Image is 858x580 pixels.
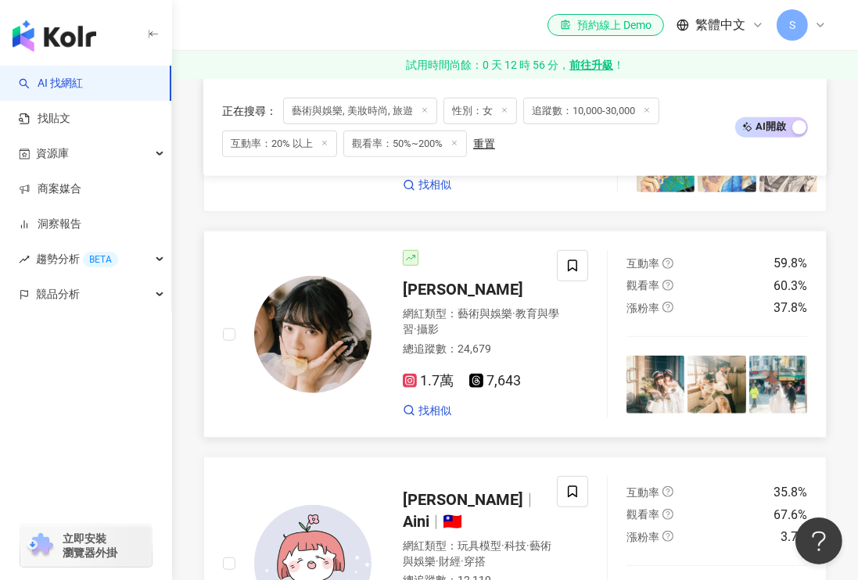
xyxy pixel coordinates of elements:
[458,539,501,552] span: 玩具模型
[439,555,461,567] span: 財經
[403,177,451,193] a: 找相似
[626,486,659,499] span: 互動率
[25,533,56,558] img: chrome extension
[626,257,659,270] span: 互動率
[222,130,337,156] span: 互動率：20% 以上
[512,307,515,320] span: ·
[626,531,659,543] span: 漲粉率
[13,20,96,52] img: logo
[458,307,512,320] span: 藝術與娛樂
[469,373,521,389] span: 7,643
[774,277,807,295] div: 60.3%
[403,539,562,569] div: 網紅類型 ：
[781,528,807,546] div: 3.7%
[774,484,807,501] div: 35.8%
[473,137,495,149] div: 重置
[19,181,81,197] a: 商案媒合
[19,254,30,265] span: rise
[504,539,526,552] span: 科技
[172,51,858,79] a: 試用時間尚餘：0 天 12 時 56 分，前往升級！
[36,136,69,171] span: 資源庫
[403,490,523,509] span: [PERSON_NAME]
[560,17,652,33] div: 預約線上 Demo
[414,323,417,335] span: ·
[461,555,464,567] span: ·
[662,302,673,313] span: question-circle
[774,299,807,317] div: 37.8%
[436,555,439,567] span: ·
[443,512,462,531] span: 🇹🇼
[203,14,827,212] a: KOL Avatar[PERSON_NAME]:DD熹網紅類型：藝術與娛樂·運動總追蹤數：19,6992萬找相似互動率question-circle23.9%觀看率question-circle...
[687,356,745,414] img: post-image
[403,280,523,299] span: [PERSON_NAME]
[403,342,562,357] div: 總追蹤數 ： 24,679
[418,403,451,419] span: 找相似
[403,539,551,567] span: 藝術與娛樂
[283,97,437,124] span: 藝術與娛樂, 美妝時尚, 旅遊
[662,258,673,269] span: question-circle
[403,306,562,337] div: 網紅類型 ：
[789,16,795,34] span: S
[547,14,664,36] a: 預約線上 Demo
[417,323,439,335] span: 攝影
[20,525,152,567] a: chrome extension立即安裝 瀏覽器外掛
[662,531,673,542] span: question-circle
[626,356,684,414] img: post-image
[774,507,807,524] div: 67.6%
[662,280,673,291] span: question-circle
[83,252,118,267] div: BETA
[626,302,659,314] span: 漲粉率
[501,539,504,552] span: ·
[403,512,429,531] span: Aini
[626,508,659,521] span: 觀看率
[443,97,517,124] span: 性別：女
[222,104,277,116] span: 正在搜尋 ：
[695,16,745,34] span: 繁體中文
[36,277,80,312] span: 競品分析
[403,373,454,389] span: 1.7萬
[19,111,70,127] a: 找貼文
[63,532,117,560] span: 立即安裝 瀏覽器外掛
[523,97,659,124] span: 追蹤數：10,000-30,000
[795,517,842,564] iframe: Help Scout Beacon - Open
[19,76,83,91] a: searchAI 找網紅
[662,509,673,520] span: question-circle
[36,242,118,277] span: 趨勢分析
[464,555,486,567] span: 穿搭
[749,356,807,414] img: post-image
[626,279,659,292] span: 觀看率
[774,255,807,272] div: 59.8%
[403,403,451,419] a: 找相似
[662,486,673,497] span: question-circle
[19,217,81,232] a: 洞察報告
[254,276,372,393] img: KOL Avatar
[526,539,530,552] span: ·
[403,307,559,335] span: 教育與學習
[569,57,613,73] strong: 前往升級
[343,130,467,156] span: 觀看率：50%~200%
[418,177,451,193] span: 找相似
[203,231,827,438] a: KOL Avatar[PERSON_NAME]網紅類型：藝術與娛樂·教育與學習·攝影總追蹤數：24,6791.7萬7,643找相似互動率question-circle59.8%觀看率questi...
